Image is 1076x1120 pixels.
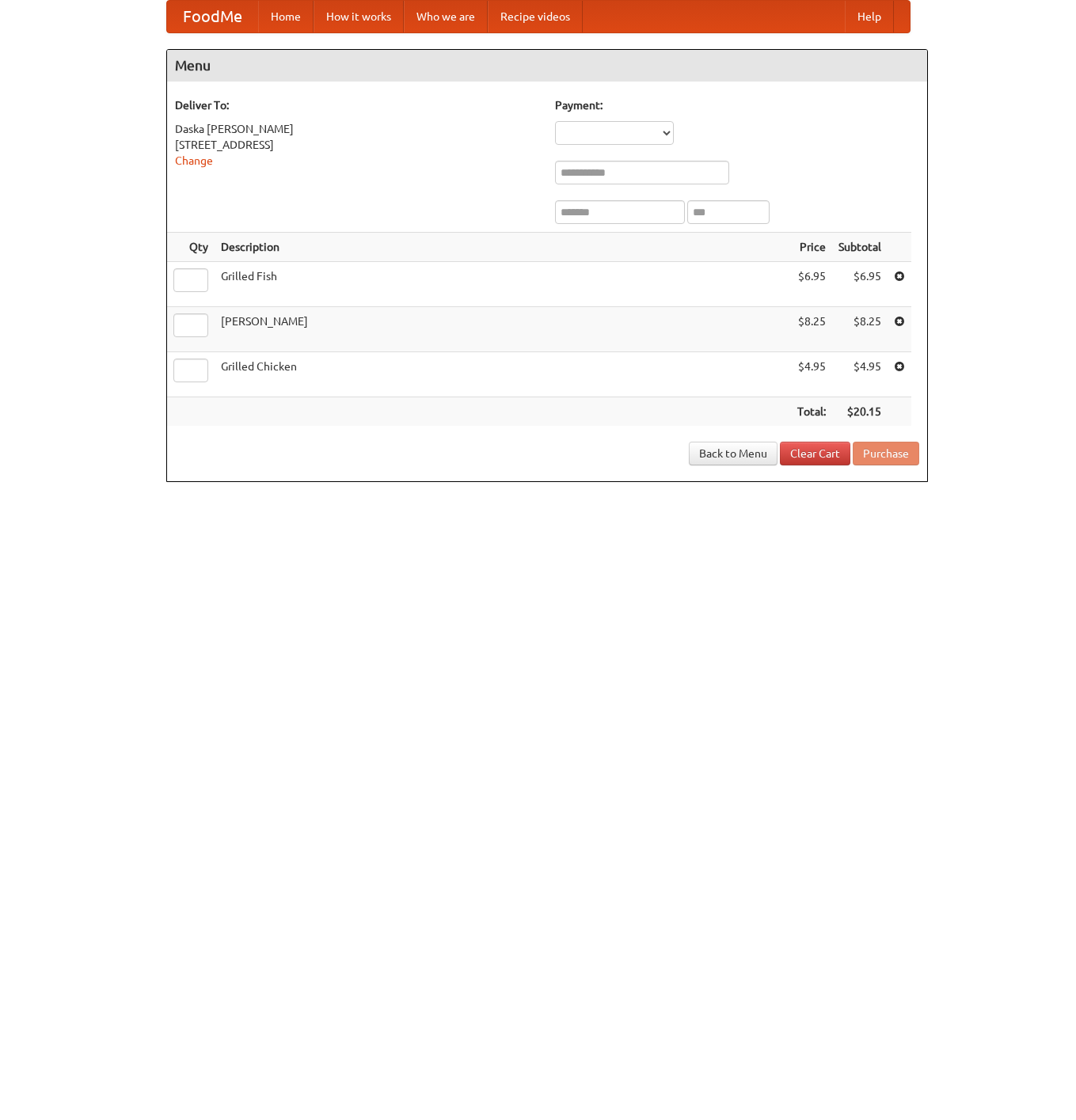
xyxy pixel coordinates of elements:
[689,442,778,465] a: Back to Menu
[215,233,791,262] th: Description
[258,1,314,32] a: Home
[791,397,832,427] th: Total:
[488,1,583,32] a: Recipe videos
[175,137,539,153] div: [STREET_ADDRESS]
[832,397,888,427] th: $20.15
[791,307,832,352] td: $8.25
[175,121,539,137] div: Daska [PERSON_NAME]
[791,352,832,397] td: $4.95
[314,1,404,32] a: How it works
[555,97,919,113] h5: Payment:
[215,262,791,307] td: Grilled Fish
[780,442,850,465] a: Clear Cart
[832,233,888,262] th: Subtotal
[167,233,215,262] th: Qty
[832,352,888,397] td: $4.95
[845,1,894,32] a: Help
[832,262,888,307] td: $6.95
[167,50,927,82] h4: Menu
[215,352,791,397] td: Grilled Chicken
[175,97,539,113] h5: Deliver To:
[791,233,832,262] th: Price
[404,1,488,32] a: Who we are
[167,1,258,32] a: FoodMe
[832,307,888,352] td: $8.25
[853,442,919,465] button: Purchase
[791,262,832,307] td: $6.95
[215,307,791,352] td: [PERSON_NAME]
[175,154,213,167] a: Change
